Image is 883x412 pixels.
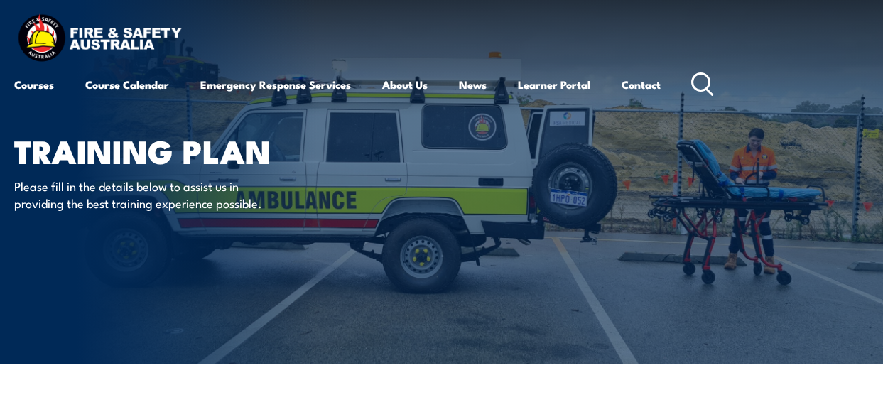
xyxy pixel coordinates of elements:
[200,67,351,102] a: Emergency Response Services
[85,67,169,102] a: Course Calendar
[518,67,590,102] a: Learner Portal
[459,67,487,102] a: News
[622,67,661,102] a: Contact
[382,67,428,102] a: About Us
[14,67,54,102] a: Courses
[14,178,273,211] p: Please fill in the details below to assist us in providing the best training experience possible.
[14,136,365,164] h1: Training plan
